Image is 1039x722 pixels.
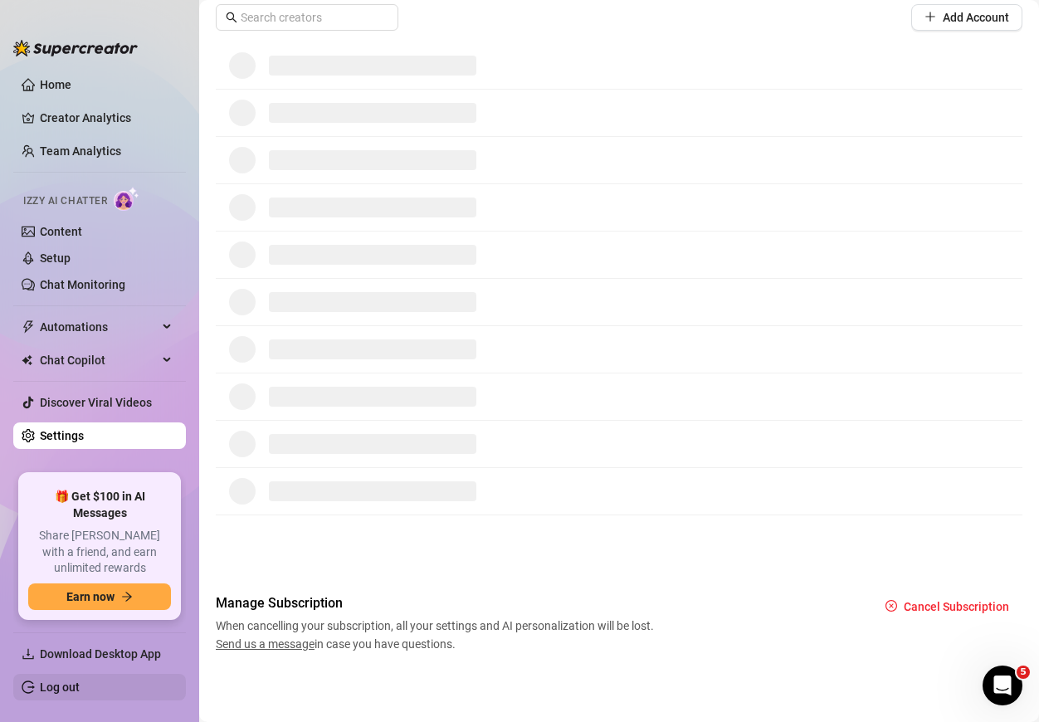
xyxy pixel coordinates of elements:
[226,12,237,23] span: search
[40,314,158,340] span: Automations
[22,647,35,661] span: download
[22,354,32,366] img: Chat Copilot
[40,429,84,442] a: Settings
[28,489,171,521] span: 🎁 Get $100 in AI Messages
[28,528,171,577] span: Share [PERSON_NAME] with a friend, and earn unlimited rewards
[13,40,138,56] img: logo-BBDzfeDw.svg
[40,225,82,238] a: Content
[40,396,152,409] a: Discover Viral Videos
[40,347,158,373] span: Chat Copilot
[40,278,125,291] a: Chat Monitoring
[983,666,1022,705] iframe: Intercom live chat
[114,187,139,211] img: AI Chatter
[943,11,1009,24] span: Add Account
[40,105,173,131] a: Creator Analytics
[872,593,1022,620] button: Cancel Subscription
[40,647,161,661] span: Download Desktop App
[216,637,315,651] span: Send us a message
[885,600,897,612] span: close-circle
[241,8,375,27] input: Search creators
[22,320,35,334] span: thunderbolt
[121,591,133,602] span: arrow-right
[40,681,80,694] a: Log out
[40,78,71,91] a: Home
[23,193,107,209] span: Izzy AI Chatter
[216,593,659,613] span: Manage Subscription
[904,600,1009,613] span: Cancel Subscription
[216,617,659,653] span: When cancelling your subscription, all your settings and AI personalization will be lost. in case...
[40,251,71,265] a: Setup
[66,590,115,603] span: Earn now
[911,4,1022,31] button: Add Account
[40,144,121,158] a: Team Analytics
[924,11,936,22] span: plus
[28,583,171,610] button: Earn nowarrow-right
[1017,666,1030,679] span: 5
